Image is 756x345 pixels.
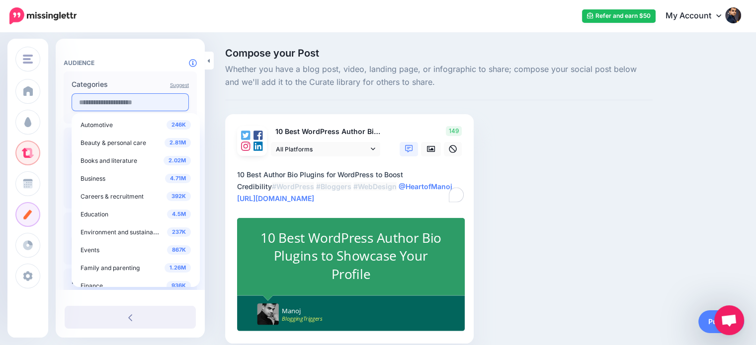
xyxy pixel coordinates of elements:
[16,16,24,24] img: logo_orange.svg
[81,157,137,164] span: Books and literature
[282,307,301,315] span: Manoj
[76,207,196,221] a: 4.5M Education
[167,209,191,219] span: 4.5M
[9,7,77,24] img: Missinglettr
[76,153,196,168] a: 2.02M Books and literature
[170,82,189,88] a: Suggest
[167,192,191,201] span: 392K
[81,139,146,146] span: Beauty & personal care
[81,175,105,182] span: Business
[81,227,167,236] span: Environment and sustainability
[76,278,196,293] a: 936K Finance
[164,156,191,165] span: 2.02M
[76,260,196,275] a: 1.26M Family and parenting
[76,135,196,150] a: 2.81M Beauty & personal care
[237,169,466,205] div: 10 Best Author Bio Plugins for WordPress to Boost Credibility
[698,310,744,333] a: Publish
[282,315,322,323] span: BloggingTriggers
[110,59,168,65] div: Keywords by Traffic
[225,63,653,89] span: Whether you have a blog post, video, landing page, or infographic to share; compose your social p...
[714,305,744,335] div: Open chat
[582,9,656,23] a: Refer and earn $50
[72,78,189,90] label: Categories
[81,282,103,289] span: Finance
[99,58,107,66] img: tab_keywords_by_traffic_grey.svg
[81,246,99,254] span: Events
[76,242,196,257] a: 867K Events
[167,281,191,290] span: 936K
[656,4,741,28] a: My Account
[165,138,191,147] span: 2.81M
[28,16,49,24] div: v 4.0.25
[271,142,380,156] a: All Platforms
[167,120,191,130] span: 246K
[165,263,191,273] span: 1.26M
[23,55,33,64] img: menu.png
[81,210,108,218] span: Education
[446,126,462,136] span: 149
[81,193,144,200] span: Careers & recruitment
[167,245,191,255] span: 867K
[76,189,196,204] a: 392K Careers & recruitment
[26,26,109,34] div: Domain: [DOMAIN_NAME]
[76,117,196,132] a: 246K Automotive
[258,229,444,283] div: 10 Best WordPress Author Bio Plugins to Showcase Your Profile
[27,58,35,66] img: tab_domain_overview_orange.svg
[38,59,89,65] div: Domain Overview
[16,26,24,34] img: website_grey.svg
[165,174,191,183] span: 4.71M
[76,171,196,186] a: 4.71M Business
[237,169,466,205] textarea: To enrich screen reader interactions, please activate Accessibility in Grammarly extension settings
[276,144,368,154] span: All Platforms
[271,126,381,138] p: 10 Best WordPress Author Bio Plugins to Showcase Your Profile
[225,48,653,58] span: Compose your Post
[76,224,196,239] a: 237K Environment and sustainability
[81,121,113,129] span: Automotive
[81,264,140,272] span: Family and parenting
[64,59,197,67] h4: Audience
[167,227,191,237] span: 237K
